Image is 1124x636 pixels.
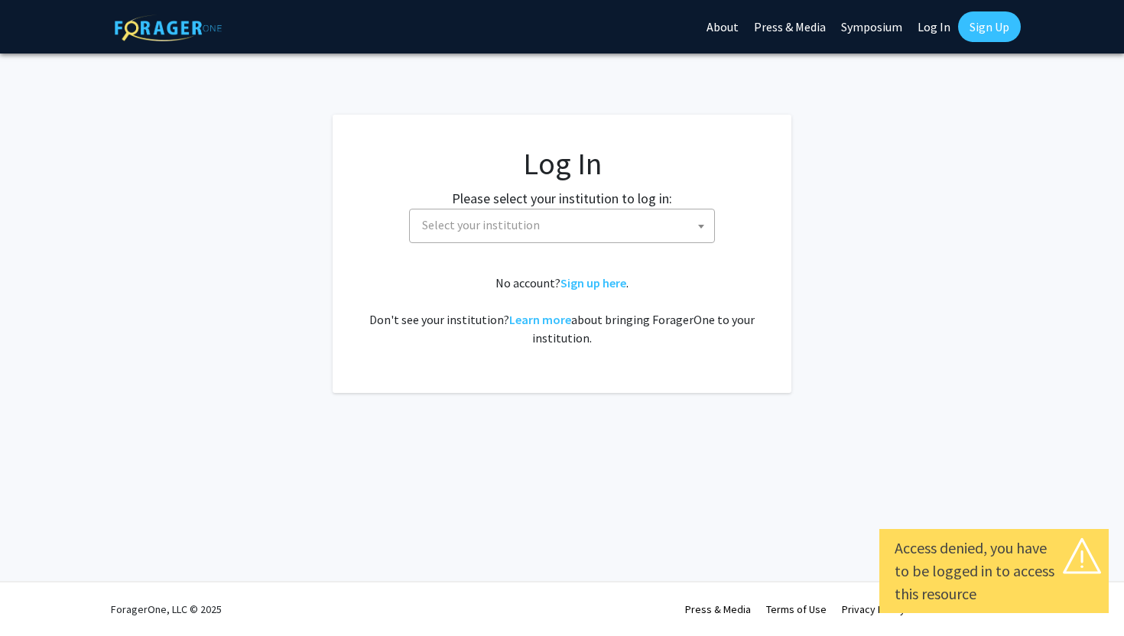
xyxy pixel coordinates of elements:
[363,274,761,347] div: No account? . Don't see your institution? about bringing ForagerOne to your institution.
[422,217,540,232] span: Select your institution
[842,602,905,616] a: Privacy Policy
[363,145,761,182] h1: Log In
[766,602,827,616] a: Terms of Use
[895,537,1093,605] div: Access denied, you have to be logged in to access this resource
[560,275,626,290] a: Sign up here
[409,209,715,243] span: Select your institution
[115,15,222,41] img: ForagerOne Logo
[509,312,571,327] a: Learn more about bringing ForagerOne to your institution
[452,188,672,209] label: Please select your institution to log in:
[416,209,714,241] span: Select your institution
[958,11,1021,42] a: Sign Up
[111,582,222,636] div: ForagerOne, LLC © 2025
[685,602,751,616] a: Press & Media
